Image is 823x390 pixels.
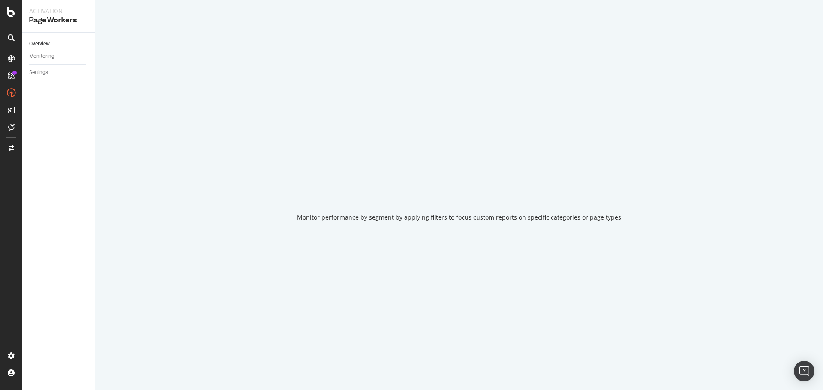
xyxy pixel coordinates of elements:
div: animation [428,169,490,199]
div: PageWorkers [29,15,88,25]
a: Settings [29,68,89,77]
a: Overview [29,39,89,48]
a: Monitoring [29,52,89,61]
div: Monitoring [29,52,54,61]
div: Open Intercom Messenger [794,361,814,381]
div: Monitor performance by segment by applying filters to focus custom reports on specific categories... [297,213,621,222]
div: Settings [29,68,48,77]
div: Overview [29,39,50,48]
div: Activation [29,7,88,15]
